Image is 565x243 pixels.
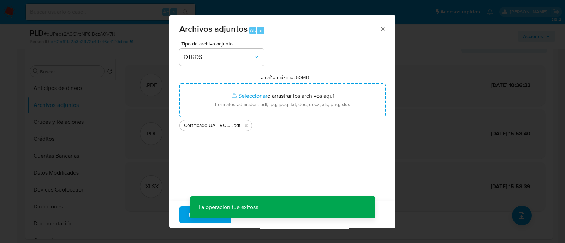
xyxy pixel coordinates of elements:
span: .pdf [232,122,240,129]
button: Cerrar [380,25,386,32]
ul: Archivos seleccionados [179,117,386,131]
span: Archivos adjuntos [179,23,248,35]
span: Cancelar [243,207,266,223]
button: Subir archivo [179,206,231,223]
span: Alt [250,27,256,34]
span: Tipo de archivo adjunto [181,41,266,46]
p: La operación fue exitosa [190,196,267,218]
span: OTROS [184,54,253,61]
span: Certificado UAF ROS #1318 [184,122,232,129]
button: OTROS [179,49,264,66]
button: Eliminar Certificado UAF ROS #1318.pdf [242,121,250,130]
span: Subir archivo [189,207,222,223]
span: a [259,27,262,34]
label: Tamaño máximo: 50MB [258,74,309,80]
